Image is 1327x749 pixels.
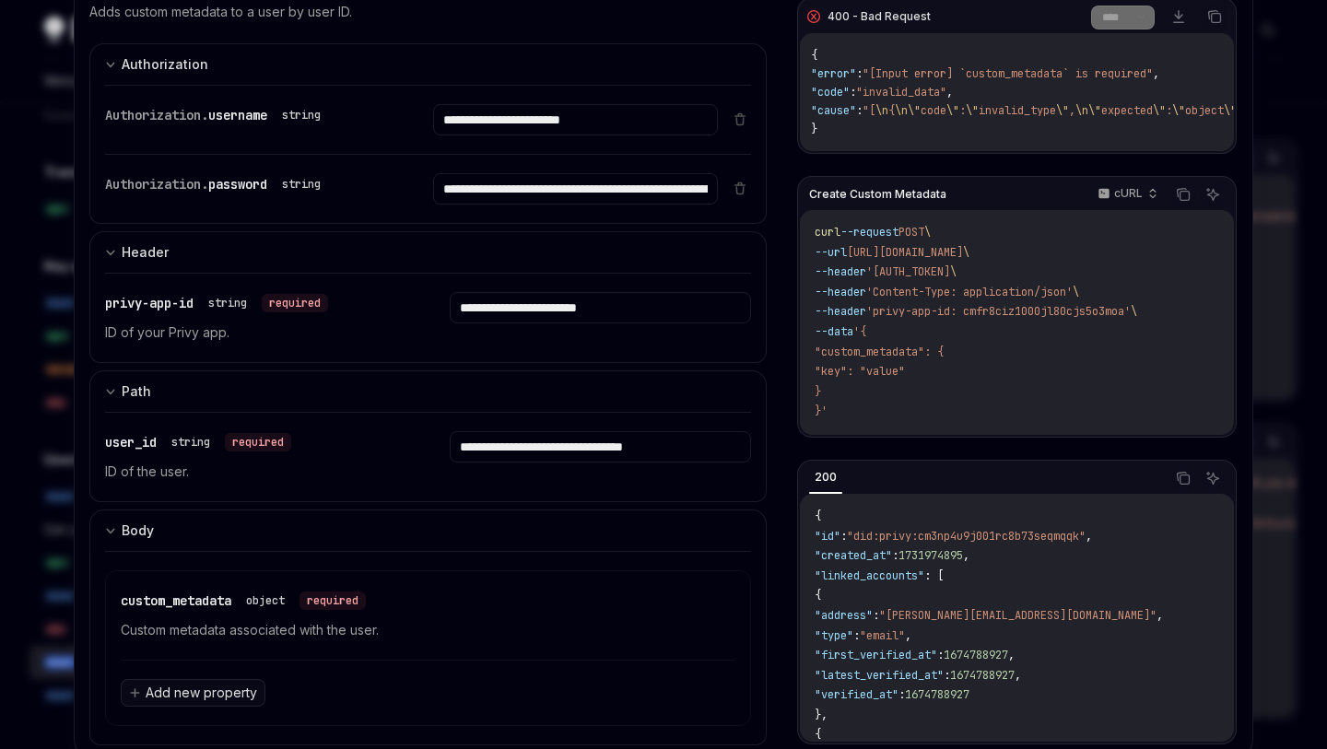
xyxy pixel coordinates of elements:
[815,568,924,583] span: "linked_accounts"
[105,173,328,195] div: Authorization.password
[1075,103,1088,118] span: \n
[1069,103,1075,118] span: ,
[121,619,735,641] p: Custom metadata associated with the user.
[89,43,767,85] button: expand input section
[815,548,892,563] span: "created_at"
[1201,466,1225,490] button: Ask AI
[924,225,931,240] span: \
[898,687,905,702] span: :
[1087,179,1166,210] button: cURL
[815,648,937,662] span: "first_verified_at"
[944,668,950,683] span: :
[1073,285,1079,299] span: \
[860,628,905,643] span: "email"
[875,103,888,118] span: \n
[853,324,866,339] span: '{
[815,628,853,643] span: "type"
[905,687,969,702] span: 1674788927
[908,103,921,118] span: \"
[898,548,963,563] span: 1731974895
[963,245,969,260] span: \
[1088,103,1101,118] span: \"
[89,509,767,551] button: expand input section
[1153,103,1166,118] span: \"
[856,103,863,118] span: :
[815,404,828,418] span: }'
[898,225,924,240] span: POST
[225,433,291,451] div: required
[856,66,863,81] span: :
[1114,186,1143,201] p: cURL
[963,548,969,563] span: ,
[815,364,905,379] span: "key": "value"
[866,285,1073,299] span: 'Content-Type: application/json'
[966,103,979,118] span: \"
[1166,103,1172,118] span: :
[815,708,828,722] span: },
[856,85,946,99] span: "invalid_data"
[840,225,898,240] span: --request
[979,103,1056,118] span: invalid_type
[924,568,944,583] span: : [
[815,509,821,523] span: {
[895,103,908,118] span: \n
[208,176,267,193] span: password
[950,668,1015,683] span: 1674788927
[815,588,821,603] span: {
[105,176,208,193] span: Authorization.
[847,245,963,260] span: [URL][DOMAIN_NAME]
[1224,103,1237,118] span: \"
[815,324,853,339] span: --data
[811,85,850,99] span: "code"
[815,264,866,279] span: --header
[146,684,257,702] span: Add new property
[921,103,946,118] span: code
[815,225,840,240] span: curl
[811,103,856,118] span: "cause"
[815,727,821,742] span: {
[121,592,231,609] span: custom_metadata
[809,466,842,488] div: 200
[122,380,151,403] div: Path
[105,295,194,311] span: privy-app-id
[1185,103,1224,118] span: object
[959,103,966,118] span: :
[105,434,157,451] span: user_id
[89,231,767,273] button: expand input section
[1086,529,1092,544] span: ,
[937,648,944,662] span: :
[815,608,873,623] span: "address"
[815,687,898,702] span: "verified_at"
[122,241,169,263] div: Header
[888,103,895,118] span: {
[950,264,957,279] span: \
[873,608,879,623] span: :
[811,122,817,136] span: }
[299,591,366,610] div: required
[1172,103,1185,118] span: \"
[1157,608,1163,623] span: ,
[1201,182,1225,206] button: Ask AI
[815,668,944,683] span: "latest_verified_at"
[105,107,208,123] span: Authorization.
[815,529,840,544] span: "id"
[815,285,866,299] span: --header
[121,679,265,707] button: Add new property
[863,66,1153,81] span: "[Input error] `custom_metadata` is required"
[946,85,953,99] span: ,
[946,103,959,118] span: \"
[866,304,1131,319] span: 'privy-app-id: cmfr8ciz1000jl80cjs5o3moa'
[1008,648,1015,662] span: ,
[944,648,1008,662] span: 1674788927
[122,520,154,542] div: Body
[1171,182,1195,206] button: Copy the contents from the code block
[105,431,291,453] div: user_id
[892,548,898,563] span: :
[208,107,267,123] span: username
[1056,103,1069,118] span: \"
[105,292,328,314] div: privy-app-id
[811,66,856,81] span: "error"
[866,264,950,279] span: '[AUTH_TOKEN]
[850,85,856,99] span: :
[815,245,847,260] span: --url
